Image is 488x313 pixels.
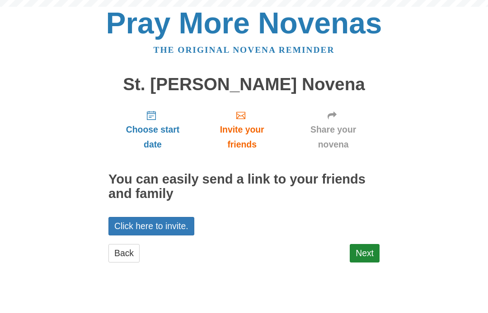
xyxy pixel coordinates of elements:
h2: You can easily send a link to your friends and family [108,172,380,201]
span: Share your novena [296,122,371,152]
a: Share your novena [287,103,380,156]
a: Choose start date [108,103,197,156]
a: Pray More Novenas [106,6,382,40]
a: Back [108,244,140,262]
a: Invite your friends [197,103,287,156]
span: Invite your friends [206,122,278,152]
a: The original novena reminder [154,45,335,55]
span: Choose start date [117,122,188,152]
h1: St. [PERSON_NAME] Novena [108,75,380,94]
a: Next [350,244,380,262]
a: Click here to invite. [108,217,194,235]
